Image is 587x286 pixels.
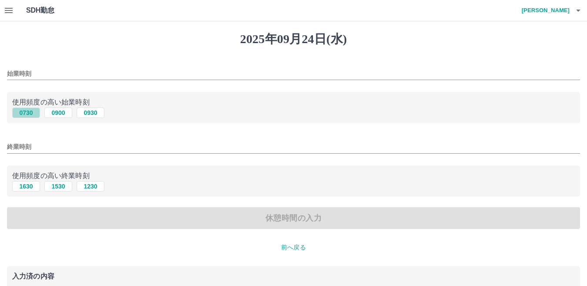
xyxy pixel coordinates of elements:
[7,243,580,252] p: 前へ戻る
[44,108,72,118] button: 0900
[12,181,40,192] button: 1630
[12,97,575,108] p: 使用頻度の高い始業時刻
[44,181,72,192] button: 1530
[77,181,104,192] button: 1230
[12,171,575,181] p: 使用頻度の高い終業時刻
[77,108,104,118] button: 0930
[12,108,40,118] button: 0730
[12,273,575,280] p: 入力済の内容
[7,32,580,47] h1: 2025年09月24日(水)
